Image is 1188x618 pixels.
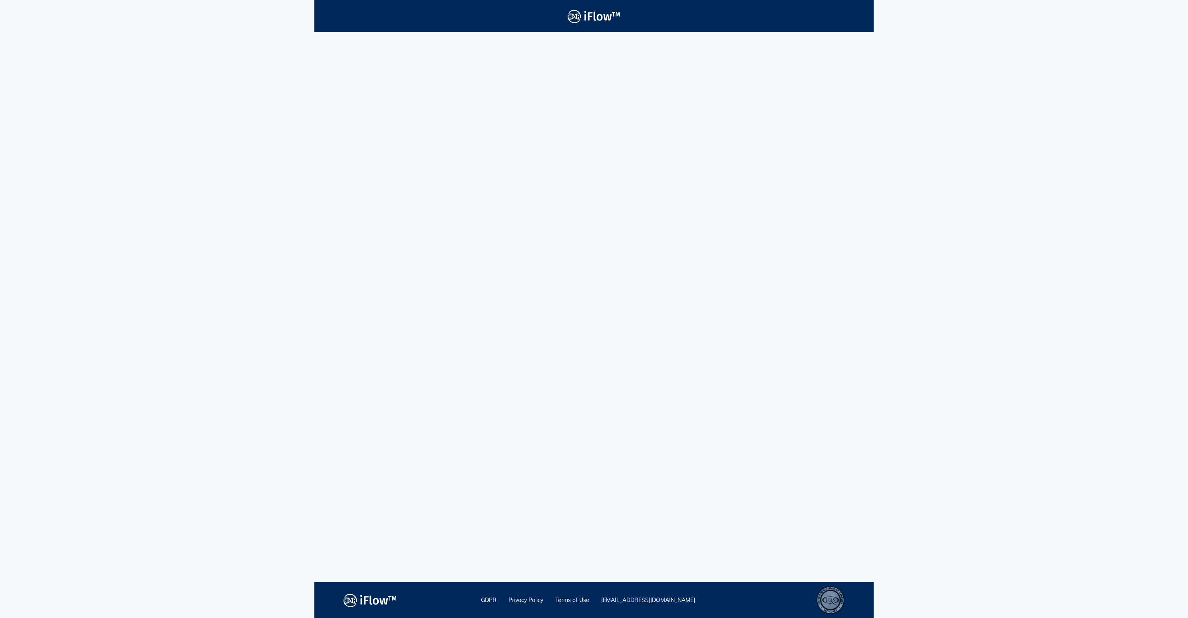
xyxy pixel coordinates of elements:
img: logo [344,591,397,609]
div: ISO 13485 – Quality Management System [817,586,844,614]
a: Privacy Policy [509,596,543,604]
a: GDPR [481,596,497,604]
a: Terms of Use [555,596,589,604]
a: Logo [314,7,874,25]
a: [EMAIL_ADDRESS][DOMAIN_NAME] [601,596,695,604]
